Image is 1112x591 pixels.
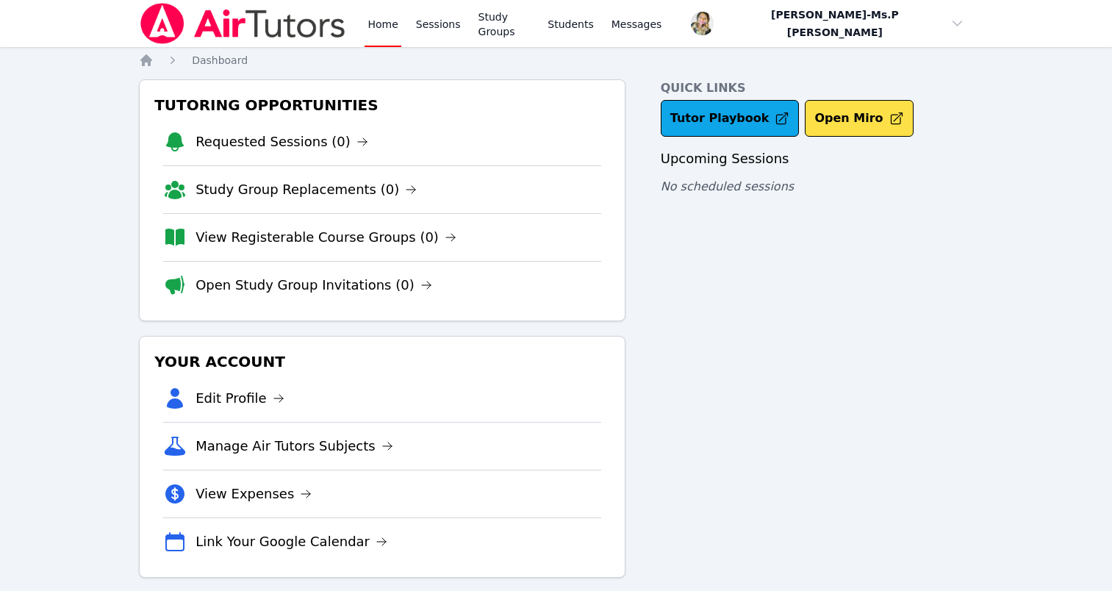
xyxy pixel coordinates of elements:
a: Manage Air Tutors Subjects [196,436,393,456]
span: Dashboard [192,54,248,66]
span: Messages [611,17,662,32]
h3: Tutoring Opportunities [151,92,613,118]
h3: Upcoming Sessions [661,148,973,169]
nav: Breadcrumb [139,53,973,68]
a: View Expenses [196,484,312,504]
a: View Registerable Course Groups (0) [196,227,456,248]
span: No scheduled sessions [661,179,794,193]
a: Study Group Replacements (0) [196,179,417,200]
h4: Quick Links [661,79,973,97]
a: Tutor Playbook [661,100,800,137]
img: Air Tutors [139,3,347,44]
button: Open Miro [805,100,913,137]
a: Requested Sessions (0) [196,132,368,152]
h3: Your Account [151,348,613,375]
a: Edit Profile [196,388,284,409]
a: Open Study Group Invitations (0) [196,275,432,295]
a: Link Your Google Calendar [196,531,387,552]
a: Dashboard [192,53,248,68]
